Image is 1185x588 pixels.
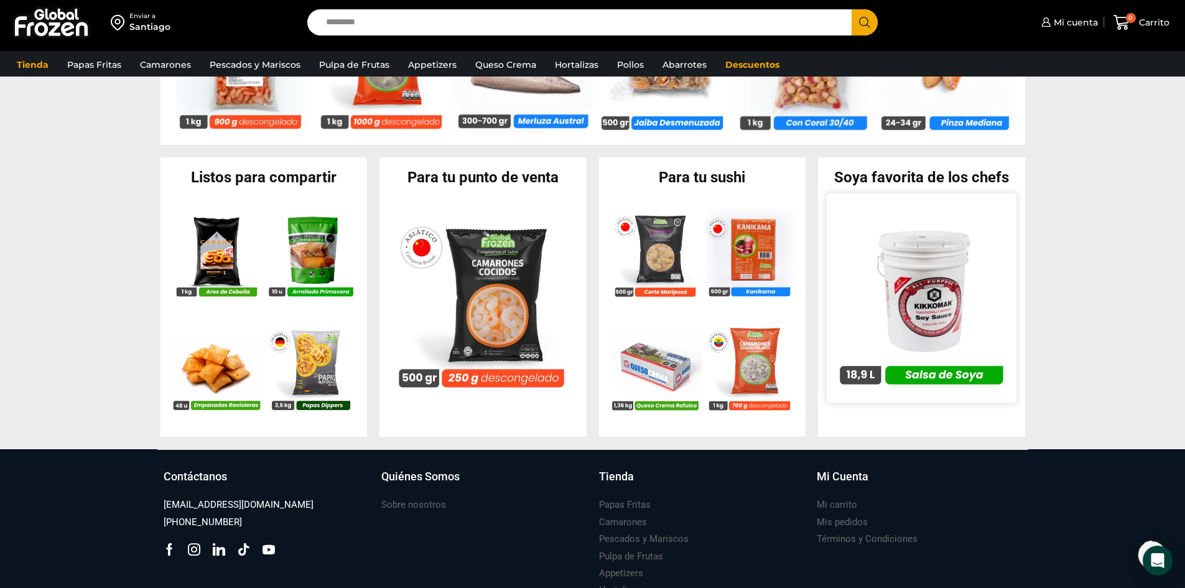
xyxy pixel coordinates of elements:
[402,53,463,77] a: Appetizers
[381,469,587,497] a: Quiénes Somos
[599,548,663,565] a: Pulpa de Frutas
[599,550,663,563] h3: Pulpa de Frutas
[599,469,804,497] a: Tienda
[599,565,643,582] a: Appetizers
[611,53,650,77] a: Pollos
[129,21,170,33] div: Santiago
[599,514,647,531] a: Camarones
[381,469,460,485] h3: Quiénes Somos
[599,516,647,529] h3: Camarones
[817,531,918,548] a: Términos y Condiciones
[817,516,868,529] h3: Mis pedidos
[599,498,651,511] h3: Papas Fritas
[599,170,806,185] h2: Para tu sushi
[599,531,689,548] a: Pescados y Mariscos
[818,170,1025,185] h2: Soya favorita de los chefs
[719,53,786,77] a: Descuentos
[1051,16,1098,29] span: Mi cuenta
[164,514,242,531] a: [PHONE_NUMBER]
[381,498,446,511] h3: Sobre nosotros
[164,469,227,485] h3: Contáctanos
[549,53,605,77] a: Hortalizas
[134,53,197,77] a: Camarones
[381,497,446,513] a: Sobre nosotros
[164,469,369,497] a: Contáctanos
[469,53,542,77] a: Queso Crema
[11,53,55,77] a: Tienda
[817,514,868,531] a: Mis pedidos
[599,469,634,485] h3: Tienda
[61,53,128,77] a: Papas Fritas
[817,469,1022,497] a: Mi Cuenta
[379,170,587,185] h2: Para tu punto de venta
[599,497,651,513] a: Papas Fritas
[817,497,857,513] a: Mi carrito
[164,497,314,513] a: [EMAIL_ADDRESS][DOMAIN_NAME]
[599,533,689,546] h3: Pescados y Mariscos
[817,498,857,511] h3: Mi carrito
[817,469,868,485] h3: Mi Cuenta
[164,498,314,511] h3: [EMAIL_ADDRESS][DOMAIN_NAME]
[1110,8,1173,37] a: 0 Carrito
[1143,546,1173,576] div: Open Intercom Messenger
[160,170,368,185] h2: Listos para compartir
[1038,10,1098,35] a: Mi cuenta
[129,12,170,21] div: Enviar a
[852,9,878,35] button: Search button
[599,567,643,580] h3: Appetizers
[817,533,918,546] h3: Términos y Condiciones
[1126,13,1136,23] span: 0
[203,53,307,77] a: Pescados y Mariscos
[313,53,396,77] a: Pulpa de Frutas
[164,516,242,529] h3: [PHONE_NUMBER]
[656,53,713,77] a: Abarrotes
[111,12,129,33] img: address-field-icon.svg
[1136,16,1169,29] span: Carrito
